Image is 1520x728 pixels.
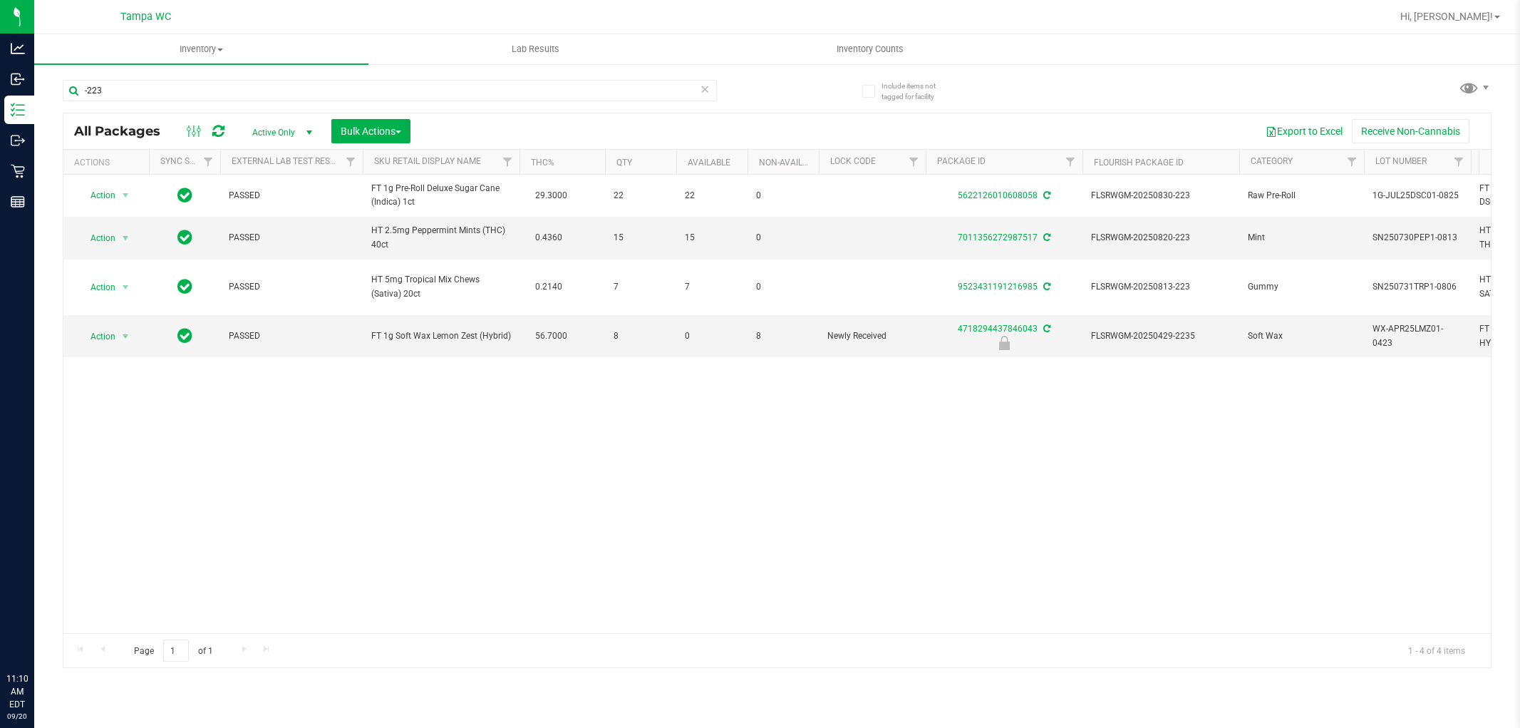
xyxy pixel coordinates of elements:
span: 7 [614,280,668,294]
span: 22 [614,189,668,202]
span: PASSED [229,189,354,202]
span: Gummy [1248,280,1355,294]
span: FLSRWGM-20250813-223 [1091,280,1231,294]
span: Inventory Counts [817,43,923,56]
a: Inventory Counts [703,34,1037,64]
a: Lot Number [1375,156,1427,166]
span: PASSED [229,329,354,343]
a: Filter [339,150,363,174]
span: FLSRWGM-20250820-223 [1091,231,1231,245]
span: select [117,185,135,205]
a: Inventory [34,34,368,64]
span: 7 [685,280,739,294]
span: SN250731TRP1-0806 [1372,280,1462,294]
span: 8 [756,329,810,343]
a: Package ID [937,156,986,166]
span: 0 [756,189,810,202]
span: 0 [685,329,739,343]
span: 22 [685,189,739,202]
span: In Sync [177,185,192,205]
a: Sku Retail Display Name [374,156,481,166]
a: Sync Status [160,156,215,166]
span: All Packages [74,123,175,139]
span: Sync from Compliance System [1041,190,1050,200]
span: Raw Pre-Roll [1248,189,1355,202]
span: 29.3000 [528,185,574,206]
button: Bulk Actions [331,119,410,143]
button: Receive Non-Cannabis [1352,119,1469,143]
inline-svg: Reports [11,195,25,209]
p: 09/20 [6,711,28,722]
a: Non-Available [759,158,822,168]
span: HT 2.5mg Peppermint Mints (THC) 40ct [371,224,511,251]
a: Lab Results [368,34,703,64]
span: FLSRWGM-20250830-223 [1091,189,1231,202]
div: Newly Received [924,336,1085,350]
span: SN250730PEP1-0813 [1372,231,1462,245]
a: 7011356272987517 [958,232,1038,242]
span: 0.4360 [528,227,569,248]
span: FLSRWGM-20250429-2235 [1091,329,1231,343]
span: PASSED [229,280,354,294]
a: Filter [902,150,926,174]
a: External Lab Test Result [232,156,343,166]
span: 15 [614,231,668,245]
span: 56.7000 [528,326,574,347]
span: 15 [685,231,739,245]
span: In Sync [177,326,192,346]
span: select [117,277,135,297]
span: Page of 1 [122,640,224,662]
a: 4718294437846043 [958,324,1038,334]
input: 1 [163,640,189,662]
a: THC% [531,158,554,168]
div: Actions [74,158,143,168]
span: select [117,327,135,347]
a: Filter [1059,150,1082,174]
a: 5622126010608058 [958,190,1038,200]
span: Sync from Compliance System [1041,282,1050,292]
a: Filter [1447,150,1471,174]
span: PASSED [229,231,354,245]
span: FT 1g Pre-Roll Deluxe Sugar Cane (Indica) 1ct [371,182,511,209]
a: Filter [496,150,519,174]
a: 9523431191216985 [958,282,1038,292]
a: Filter [1340,150,1364,174]
span: In Sync [177,227,192,247]
inline-svg: Analytics [11,41,25,56]
span: 0.2140 [528,277,569,297]
inline-svg: Inventory [11,103,25,117]
a: Qty [616,158,632,168]
inline-svg: Inbound [11,72,25,86]
span: Newly Received [827,329,917,343]
span: Action [78,277,116,297]
inline-svg: Outbound [11,133,25,148]
span: Lab Results [492,43,579,56]
span: select [117,228,135,248]
a: Lock Code [830,156,876,166]
a: Filter [197,150,220,174]
span: 1 - 4 of 4 items [1397,640,1477,661]
span: FT 1g Soft Wax Lemon Zest (Hybrid) [371,329,511,343]
span: Sync from Compliance System [1041,232,1050,242]
button: Export to Excel [1256,119,1352,143]
input: Search Package ID, Item Name, SKU, Lot or Part Number... [63,80,717,101]
a: Category [1251,156,1293,166]
a: Available [688,158,730,168]
span: Mint [1248,231,1355,245]
iframe: Resource center [14,614,57,657]
span: WX-APR25LMZ01-0423 [1372,322,1462,349]
span: Clear [700,80,710,98]
span: Soft Wax [1248,329,1355,343]
span: HT 5mg Tropical Mix Chews (Sativa) 20ct [371,273,511,300]
span: Tampa WC [120,11,171,23]
span: Sync from Compliance System [1041,324,1050,334]
span: Bulk Actions [341,125,401,137]
iframe: Resource center unread badge [42,612,59,629]
inline-svg: Retail [11,164,25,178]
span: 0 [756,280,810,294]
span: Inventory [34,43,368,56]
p: 11:10 AM EDT [6,672,28,711]
span: Include items not tagged for facility [882,81,953,102]
span: Action [78,185,116,205]
span: 0 [756,231,810,245]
